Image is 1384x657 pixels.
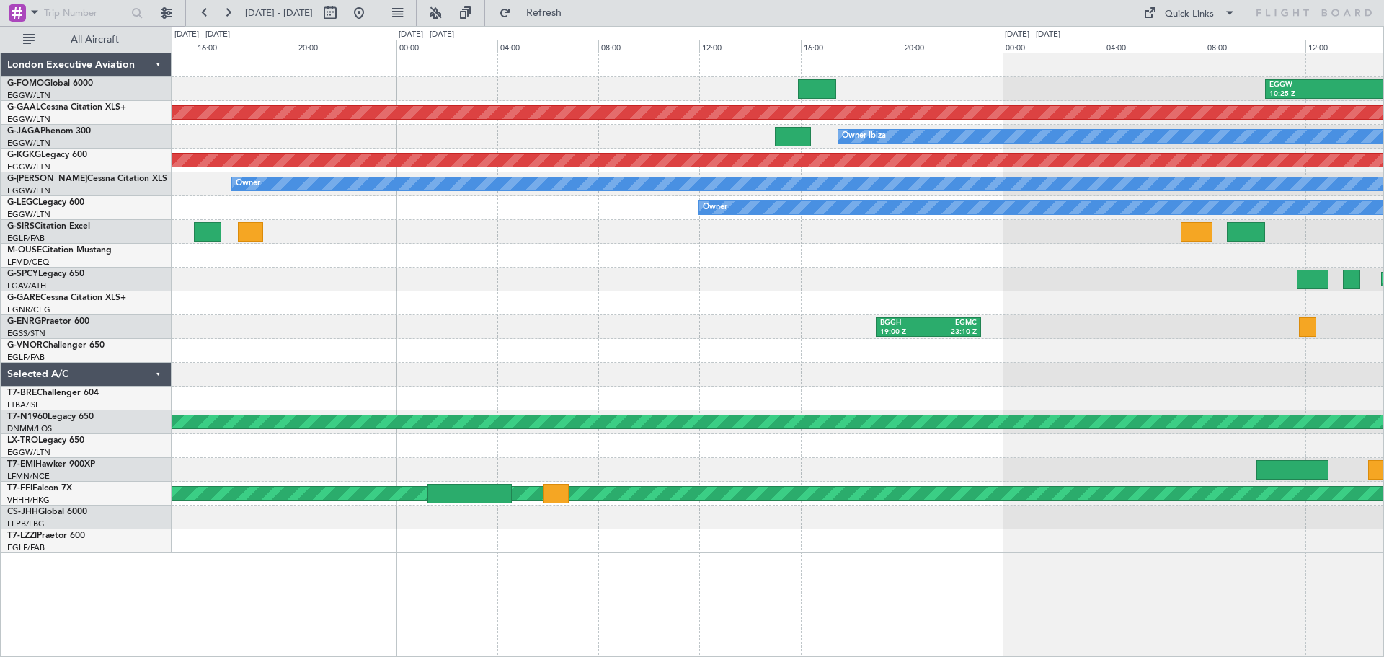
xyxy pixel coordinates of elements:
[1269,89,1354,100] div: 10:25 Z
[7,317,41,326] span: G-ENRG
[195,40,296,53] div: 16:00
[598,40,699,53] div: 08:00
[7,246,112,255] a: M-OUSECitation Mustang
[7,127,91,136] a: G-JAGAPhenom 300
[7,460,95,469] a: T7-EMIHawker 900XP
[7,79,93,88] a: G-FOMOGlobal 6000
[7,532,37,540] span: T7-LZZI
[7,270,38,278] span: G-SPCY
[7,352,45,363] a: EGLF/FAB
[7,209,50,220] a: EGGW/LTN
[7,138,50,149] a: EGGW/LTN
[396,40,497,53] div: 00:00
[514,8,575,18] span: Refresh
[7,281,46,291] a: LGAV/ATH
[7,317,89,326] a: G-ENRGPraetor 600
[7,246,42,255] span: M-OUSE
[1165,7,1214,22] div: Quick Links
[7,532,85,540] a: T7-LZZIPraetor 600
[7,389,37,397] span: T7-BRE
[7,508,87,516] a: CS-JHHGlobal 6000
[7,542,45,553] a: EGLF/FAB
[16,28,156,51] button: All Aircraft
[7,304,50,315] a: EGNR/CEG
[7,294,40,302] span: G-GARE
[1269,80,1354,90] div: EGGW
[7,175,167,183] a: G-[PERSON_NAME]Cessna Citation XLS
[174,29,230,41] div: [DATE] - [DATE]
[7,389,99,397] a: T7-BREChallenger 604
[7,341,105,350] a: G-VNORChallenger 650
[7,436,38,445] span: LX-TRO
[497,40,598,53] div: 04:00
[37,35,152,45] span: All Aircraft
[7,270,84,278] a: G-SPCYLegacy 650
[1005,29,1060,41] div: [DATE] - [DATE]
[7,294,126,302] a: G-GARECessna Citation XLS+
[842,125,886,147] div: Owner Ibiza
[492,1,579,25] button: Refresh
[7,79,44,88] span: G-FOMO
[1136,1,1243,25] button: Quick Links
[801,40,902,53] div: 16:00
[1003,40,1104,53] div: 00:00
[7,519,45,529] a: LFPB/LBG
[928,318,977,328] div: EGMC
[7,222,35,231] span: G-SIRS
[703,197,727,219] div: Owner
[880,327,928,338] div: 19:00 Z
[7,447,50,458] a: EGGW/LTN
[7,233,45,244] a: EGLF/FAB
[7,103,126,112] a: G-GAALCessna Citation XLS+
[7,127,40,136] span: G-JAGA
[236,173,260,195] div: Owner
[7,151,87,159] a: G-KGKGLegacy 600
[7,413,94,421] a: T7-N1960Legacy 650
[928,327,977,338] div: 23:10 Z
[7,423,52,434] a: DNMM/LOS
[7,114,50,125] a: EGGW/LTN
[7,413,48,421] span: T7-N1960
[1104,40,1205,53] div: 04:00
[399,29,454,41] div: [DATE] - [DATE]
[7,436,84,445] a: LX-TROLegacy 650
[7,460,35,469] span: T7-EMI
[7,151,41,159] span: G-KGKG
[7,495,50,506] a: VHHH/HKG
[44,2,127,24] input: Trip Number
[7,90,50,101] a: EGGW/LTN
[7,175,87,183] span: G-[PERSON_NAME]
[7,257,49,268] a: LFMD/CEQ
[902,40,1003,53] div: 20:00
[1205,40,1305,53] div: 08:00
[7,471,50,482] a: LFMN/NCE
[7,508,38,516] span: CS-JHH
[880,318,928,328] div: BGGH
[7,162,50,172] a: EGGW/LTN
[7,222,90,231] a: G-SIRSCitation Excel
[699,40,800,53] div: 12:00
[7,198,38,207] span: G-LEGC
[7,185,50,196] a: EGGW/LTN
[7,328,45,339] a: EGSS/STN
[296,40,396,53] div: 20:00
[7,341,43,350] span: G-VNOR
[7,198,84,207] a: G-LEGCLegacy 600
[7,484,32,493] span: T7-FFI
[7,103,40,112] span: G-GAAL
[7,400,40,410] a: LTBA/ISL
[245,6,313,19] span: [DATE] - [DATE]
[7,484,72,493] a: T7-FFIFalcon 7X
